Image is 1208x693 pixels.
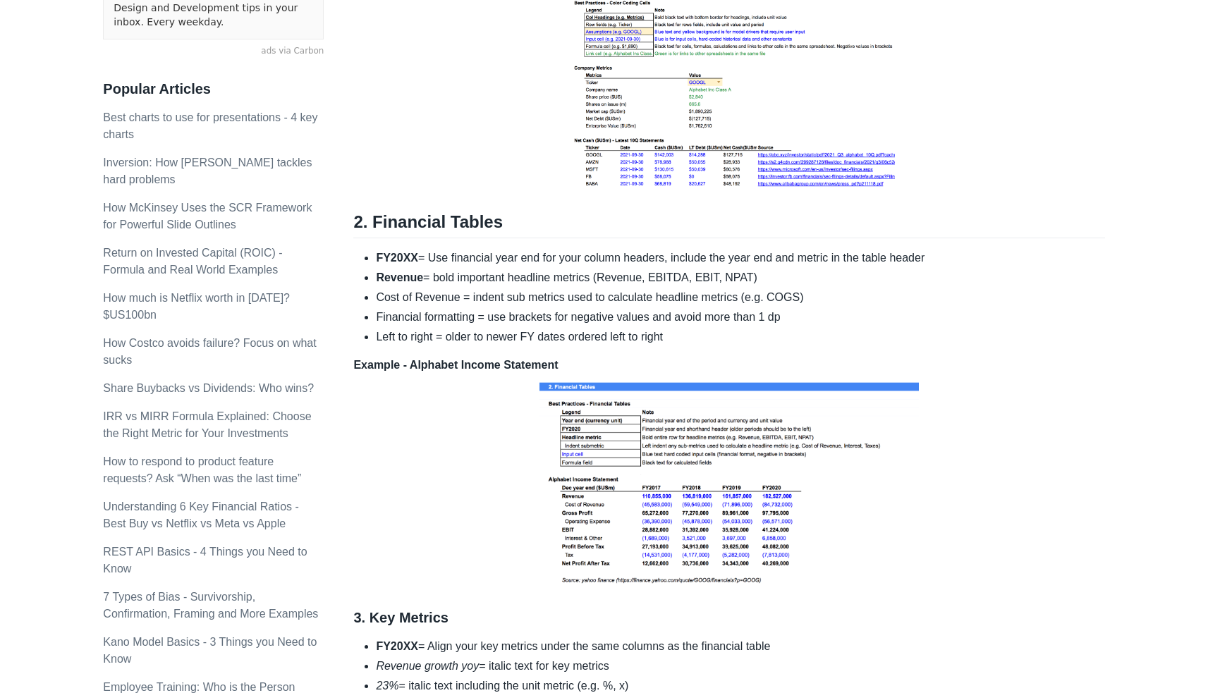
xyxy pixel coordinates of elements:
a: Return on Invested Capital (ROIC) - Formula and Real World Examples [103,247,282,276]
a: Understanding 6 Key Financial Ratios - Best Buy vs Netflix vs Meta vs Apple [103,501,298,529]
a: IRR vs MIRR Formula Explained: Choose the Right Metric for Your Investments [103,410,311,439]
a: Inversion: How [PERSON_NAME] tackles hard problems [103,157,312,185]
a: ads via Carbon [103,45,324,58]
strong: Revenue [376,271,423,283]
strong: FY20XX [376,640,418,652]
a: How to respond to product feature requests? Ask “When was the last time” [103,455,301,484]
a: Design and Development tips in your inbox. Every weekday. [114,1,313,29]
em: 23% [376,680,398,692]
a: REST API Basics - 4 Things you Need to Know [103,546,307,575]
a: How McKinsey Uses the SCR Framework for Powerful Slide Outlines [103,202,312,231]
em: Revenue growth yoy [376,660,479,672]
a: Share Buybacks vs Dividends: Who wins? [103,382,314,394]
a: How much is Netflix worth in [DATE]? $US100bn [103,292,290,321]
li: = Align your key metrics under the same columns as the financial table [376,638,1104,655]
a: How Costco avoids failure? Focus on what sucks [103,337,316,366]
li: = bold important headline metrics (Revenue, EBITDA, EBIT, NPAT) [376,269,1104,286]
img: TABLE [536,374,922,592]
h3: Popular Articles [103,80,324,98]
li: Cost of Revenue = indent sub metrics used to calculate headline metrics (e.g. COGS) [376,289,1104,306]
li: = Use financial year end for your column headers, include the year end and metric in the table he... [376,250,1104,266]
li: = italic text for key metrics [376,658,1104,675]
strong: Example - Alphabet Income Statement [353,359,558,371]
a: Best charts to use for presentations - 4 key charts [103,111,317,140]
a: 7 Types of Bias - Survivorship, Confirmation, Framing and More Examples [103,591,318,620]
h3: 3. Key Metrics [353,609,1104,627]
li: Financial formatting = use brackets for negative values and avoid more than 1 dp [376,309,1104,326]
h2: 2. Financial Tables [353,211,1104,238]
a: Kano Model Basics - 3 Things you Need to Know [103,636,317,665]
li: Left to right = older to newer FY dates ordered left to right [376,329,1104,345]
strong: FY20XX [376,252,418,264]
